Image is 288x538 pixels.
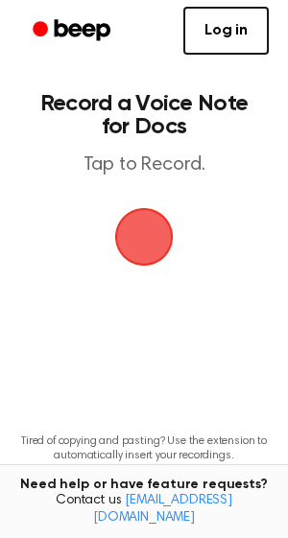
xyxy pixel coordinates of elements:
p: Tired of copying and pasting? Use the extension to automatically insert your recordings. [15,434,273,463]
span: Contact us [12,493,276,526]
img: Beep Logo [115,208,173,266]
a: Beep [19,12,128,50]
h1: Record a Voice Note for Docs [35,92,253,138]
a: Log in [183,7,269,55]
a: [EMAIL_ADDRESS][DOMAIN_NAME] [93,494,232,525]
p: Tap to Record. [35,153,253,177]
